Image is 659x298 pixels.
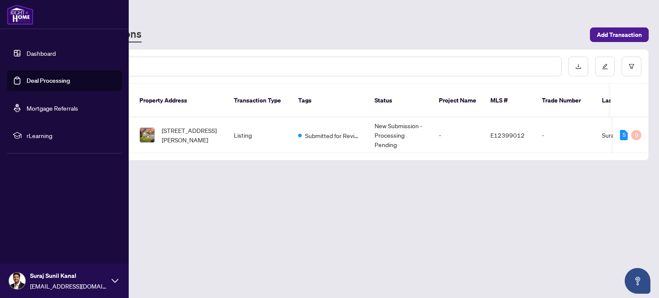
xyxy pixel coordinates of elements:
[568,57,588,76] button: download
[30,271,107,280] span: Suraj Sunil Kanal
[484,84,535,117] th: MLS #
[432,84,484,117] th: Project Name
[291,84,368,117] th: Tags
[602,63,608,69] span: edit
[620,130,628,140] div: 5
[432,117,484,153] td: -
[133,84,227,117] th: Property Address
[30,281,107,291] span: [EMAIL_ADDRESS][DOMAIN_NAME]
[27,104,78,112] a: Mortgage Referrals
[27,49,56,57] a: Dashboard
[27,131,116,140] span: rLearning
[368,84,432,117] th: Status
[9,273,25,289] img: Profile Icon
[622,57,641,76] button: filter
[625,268,650,294] button: Open asap
[305,131,361,140] span: Submitted for Review
[162,126,220,144] span: [STREET_ADDRESS][PERSON_NAME]
[490,131,525,139] span: E12399012
[575,63,581,69] span: download
[227,84,291,117] th: Transaction Type
[535,117,595,153] td: -
[631,130,641,140] div: 0
[595,57,615,76] button: edit
[597,28,642,42] span: Add Transaction
[140,128,154,142] img: thumbnail-img
[368,117,432,153] td: New Submission - Processing Pending
[535,84,595,117] th: Trade Number
[227,117,291,153] td: Listing
[590,27,649,42] button: Add Transaction
[27,77,70,84] a: Deal Processing
[629,63,635,69] span: filter
[7,4,33,25] img: logo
